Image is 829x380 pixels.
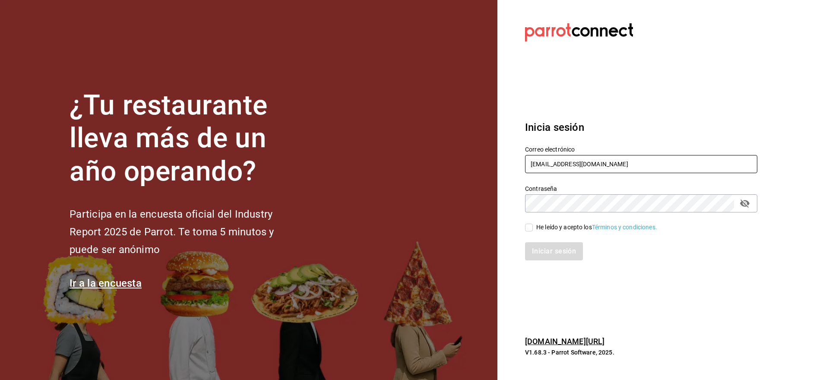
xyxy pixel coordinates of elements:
[525,185,757,191] label: Contraseña
[525,337,604,346] a: [DOMAIN_NAME][URL]
[525,120,757,135] h3: Inicia sesión
[525,348,757,357] p: V1.68.3 - Parrot Software, 2025.
[536,223,657,232] div: He leído y acepto los
[525,146,757,152] label: Correo electrónico
[525,155,757,173] input: Ingresa tu correo electrónico
[737,196,752,211] button: passwordField
[70,277,142,289] a: Ir a la encuesta
[592,224,657,231] a: Términos y condiciones.
[70,206,303,258] h2: Participa en la encuesta oficial del Industry Report 2025 de Parrot. Te toma 5 minutos y puede se...
[70,89,303,188] h1: ¿Tu restaurante lleva más de un año operando?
